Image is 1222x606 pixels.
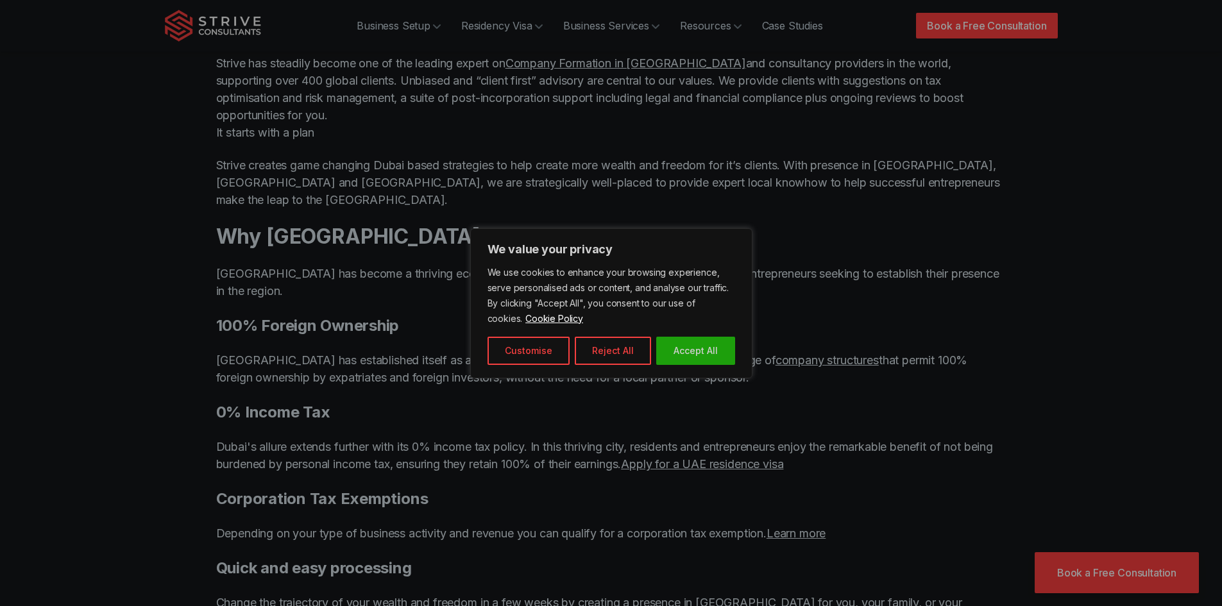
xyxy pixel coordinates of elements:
p: We value your privacy [488,242,735,257]
button: Customise [488,337,570,365]
div: We value your privacy [470,228,752,378]
a: Cookie Policy [525,312,584,324]
button: Reject All [575,337,651,365]
p: We use cookies to enhance your browsing experience, serve personalised ads or content, and analys... [488,265,735,326]
button: Accept All [656,337,735,365]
